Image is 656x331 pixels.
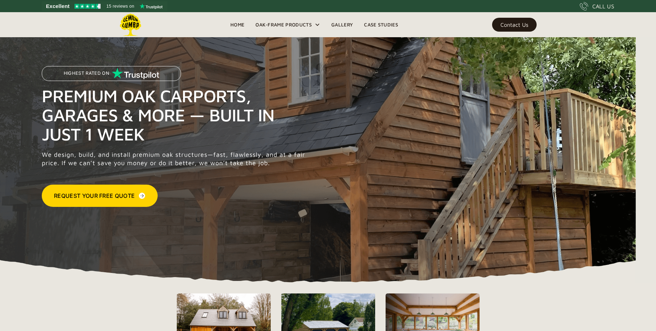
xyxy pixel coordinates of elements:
a: Home [225,19,250,30]
span: Excellent [46,2,70,10]
p: We design, build, and install premium oak structures—fast, flawlessly, and at a fair price. If we... [42,151,309,167]
a: CALL US [580,2,614,10]
h1: Premium Oak Carports, Garages & More — Built in Just 1 Week [42,86,309,144]
a: Contact Us [492,18,537,32]
a: Case Studies [358,19,404,30]
a: Gallery [326,19,358,30]
div: Oak-Frame Products [250,12,326,37]
a: See Lemon Lumba reviews on Trustpilot [42,1,167,11]
span: 15 reviews on [106,2,134,10]
a: Request Your Free Quote [42,185,158,207]
div: Oak-Frame Products [255,21,312,29]
a: Highest Rated on [42,66,181,86]
div: CALL US [592,2,614,10]
div: Contact Us [500,22,528,27]
img: Trustpilot logo [140,3,163,9]
img: Trustpilot 4.5 stars [74,4,101,9]
div: Request Your Free Quote [54,192,135,200]
p: Highest Rated on [64,71,109,76]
